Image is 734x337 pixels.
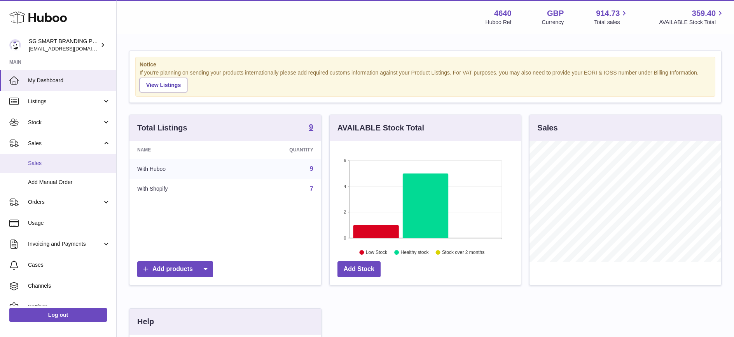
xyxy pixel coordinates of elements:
th: Name [129,141,233,159]
text: 6 [344,158,346,163]
strong: Notice [140,61,711,68]
td: With Shopify [129,179,233,199]
span: Orders [28,198,102,206]
h3: Help [137,316,154,327]
a: Log out [9,308,107,322]
span: Invoicing and Payments [28,240,102,248]
a: View Listings [140,78,187,92]
a: 359.40 AVAILABLE Stock Total [659,8,725,26]
a: Add Stock [337,261,381,277]
div: SG SMART BRANDING PTE. LTD. [29,38,99,52]
a: 7 [310,186,313,192]
text: 0 [344,236,346,240]
h3: Sales [537,123,557,133]
strong: 9 [309,123,313,131]
strong: 4640 [494,8,512,19]
span: Listings [28,98,102,105]
span: 359.40 [692,8,716,19]
span: Settings [28,303,110,311]
a: 9 [310,165,313,172]
td: With Huboo [129,159,233,179]
span: Add Manual Order [28,179,110,186]
span: Usage [28,219,110,227]
span: Sales [28,140,102,147]
h3: AVAILABLE Stock Total [337,123,424,133]
span: Channels [28,282,110,290]
img: uktopsmileshipping@gmail.com [9,39,21,51]
h3: Total Listings [137,123,187,133]
text: Stock over 2 months [442,250,484,255]
span: [EMAIL_ADDRESS][DOMAIN_NAME] [29,45,114,52]
span: 914.73 [596,8,620,19]
th: Quantity [233,141,321,159]
text: 2 [344,210,346,214]
div: If you're planning on sending your products internationally please add required customs informati... [140,69,711,92]
div: Huboo Ref [486,19,512,26]
span: Total sales [594,19,629,26]
span: My Dashboard [28,77,110,84]
div: Currency [542,19,564,26]
a: 9 [309,123,313,132]
strong: GBP [547,8,564,19]
text: Low Stock [366,250,388,255]
span: Cases [28,261,110,269]
a: 914.73 Total sales [594,8,629,26]
span: AVAILABLE Stock Total [659,19,725,26]
span: Sales [28,160,110,167]
span: Stock [28,119,102,126]
text: Healthy stock [400,250,429,255]
text: 4 [344,184,346,189]
a: Add products [137,261,213,277]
